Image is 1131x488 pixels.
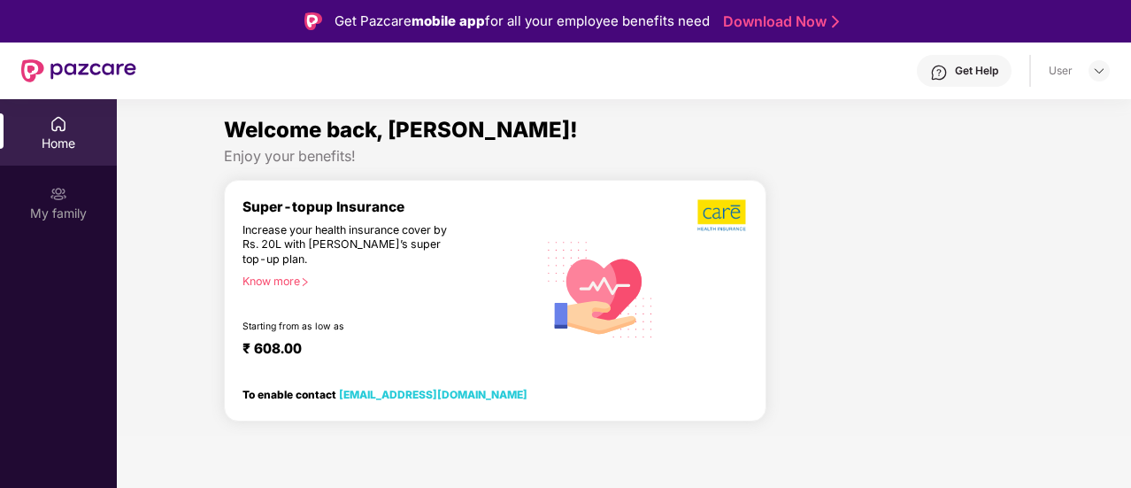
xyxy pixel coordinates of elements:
[930,64,948,81] img: svg+xml;base64,PHN2ZyBpZD0iSGVscC0zMngzMiIgeG1sbnM9Imh0dHA6Ly93d3cudzMub3JnLzIwMDAvc3ZnIiB3aWR0aD...
[242,198,537,215] div: Super-topup Insurance
[242,223,461,267] div: Increase your health insurance cover by Rs. 20L with [PERSON_NAME]’s super top-up plan.
[1092,64,1106,78] img: svg+xml;base64,PHN2ZyBpZD0iRHJvcGRvd24tMzJ4MzIiIHhtbG5zPSJodHRwOi8vd3d3LnczLm9yZy8yMDAwL3N2ZyIgd2...
[50,185,67,203] img: svg+xml;base64,PHN2ZyB3aWR0aD0iMjAiIGhlaWdodD0iMjAiIHZpZXdCb3g9IjAgMCAyMCAyMCIgZmlsbD0ibm9uZSIgeG...
[224,147,1024,166] div: Enjoy your benefits!
[1049,64,1073,78] div: User
[304,12,322,30] img: Logo
[955,64,998,78] div: Get Help
[697,198,748,232] img: b5dec4f62d2307b9de63beb79f102df3.png
[537,224,664,352] img: svg+xml;base64,PHN2ZyB4bWxucz0iaHR0cDovL3d3dy53My5vcmcvMjAwMC9zdmciIHhtbG5zOnhsaW5rPSJodHRwOi8vd3...
[21,59,136,82] img: New Pazcare Logo
[242,275,527,287] div: Know more
[832,12,839,31] img: Stroke
[300,277,310,287] span: right
[412,12,485,29] strong: mobile app
[723,12,834,31] a: Download Now
[335,11,710,32] div: Get Pazcare for all your employee benefits need
[242,388,527,400] div: To enable contact
[242,321,462,333] div: Starting from as low as
[224,117,578,143] span: Welcome back, [PERSON_NAME]!
[242,340,519,361] div: ₹ 608.00
[50,115,67,133] img: svg+xml;base64,PHN2ZyBpZD0iSG9tZSIgeG1sbnM9Imh0dHA6Ly93d3cudzMub3JnLzIwMDAvc3ZnIiB3aWR0aD0iMjAiIG...
[339,388,527,401] a: [EMAIL_ADDRESS][DOMAIN_NAME]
